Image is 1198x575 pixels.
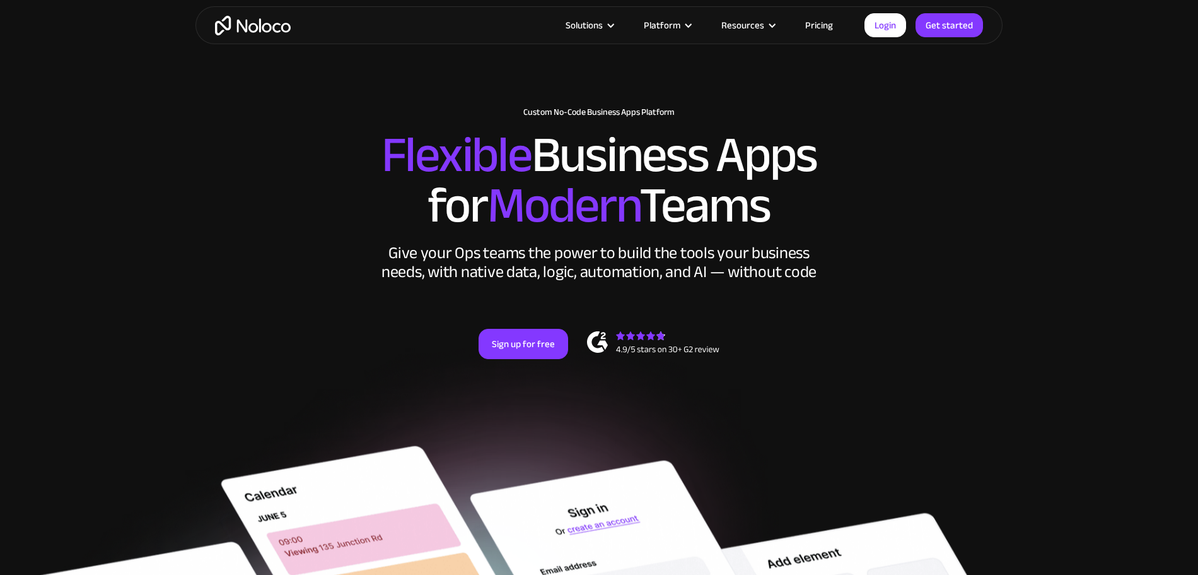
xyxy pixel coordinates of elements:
a: Pricing [789,17,849,33]
div: Platform [628,17,706,33]
div: Give your Ops teams the power to build the tools your business needs, with native data, logic, au... [378,244,820,282]
div: Platform [644,17,680,33]
a: Get started [916,13,983,37]
a: home [215,16,291,35]
span: Modern [487,158,639,252]
div: Resources [706,17,789,33]
h1: Custom No-Code Business Apps Platform [208,107,990,117]
div: Solutions [566,17,603,33]
div: Solutions [550,17,628,33]
span: Flexible [381,108,532,202]
div: Resources [721,17,764,33]
a: Sign up for free [479,329,568,359]
h2: Business Apps for Teams [208,130,990,231]
a: Login [864,13,906,37]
